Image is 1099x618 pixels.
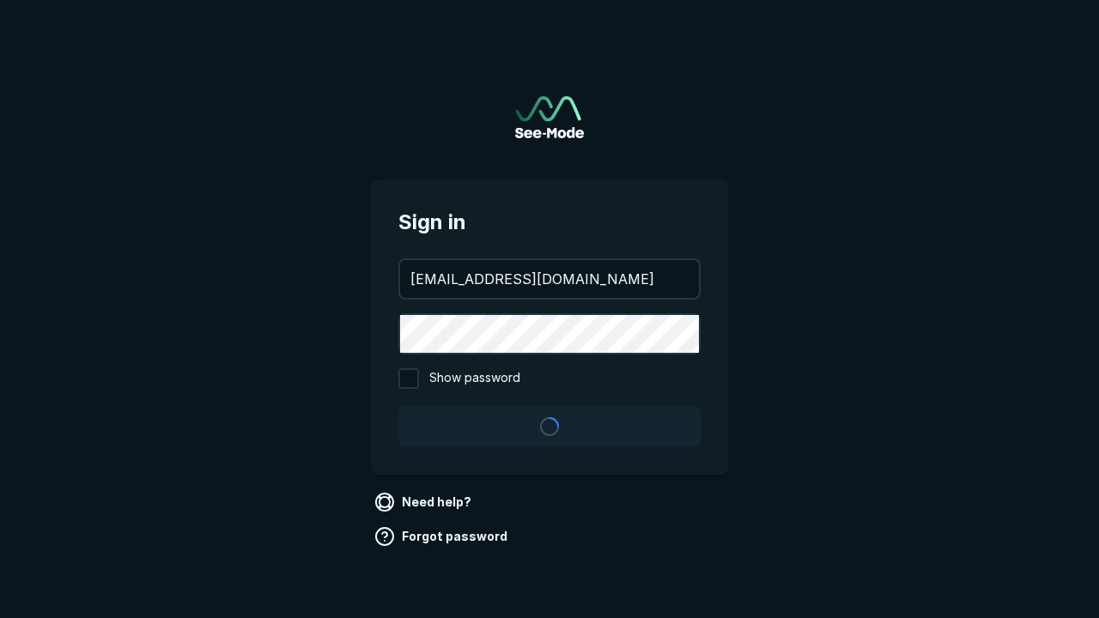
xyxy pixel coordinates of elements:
img: See-Mode Logo [515,96,584,138]
span: Sign in [398,207,701,238]
a: Go to sign in [515,96,584,138]
a: Forgot password [371,523,514,550]
input: your@email.com [400,260,699,298]
span: Show password [429,368,520,389]
a: Need help? [371,488,478,516]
